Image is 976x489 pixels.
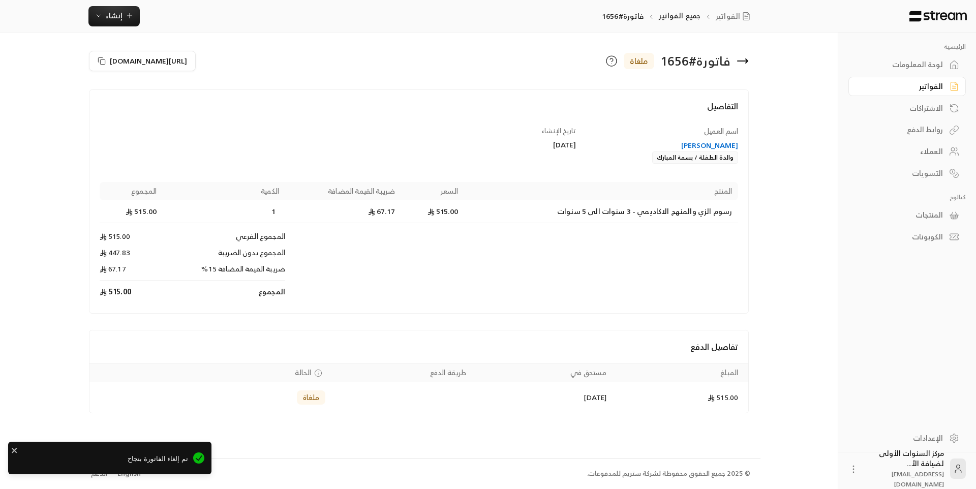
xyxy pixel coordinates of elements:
span: [URL][DOMAIN_NAME] [110,54,187,67]
div: مركز السنوات الأولى لضيافة الأ... [865,448,944,489]
a: التسويات [848,163,966,183]
span: ملغاة [630,55,648,67]
td: المجموع الفرعي [163,223,285,248]
td: 515.00 [100,200,163,223]
td: المجموع بدون الضريبة [163,248,285,264]
td: [DATE] [473,382,613,413]
td: 515.00 [100,223,163,248]
div: [DATE] [424,140,576,150]
a: [PERSON_NAME]والدة الطفلة / بسمة المبارك [586,140,739,163]
div: فاتورة # 1656 [660,53,730,69]
div: لوحة المعلومات [861,59,943,70]
div: [PERSON_NAME] [586,140,739,150]
td: 67.17 [100,264,163,281]
td: ضريبة القيمة المضافة 15% [163,264,285,281]
td: المجموع [163,281,285,303]
span: تم إلغاء الفاتورة بنجاح [15,454,188,464]
div: الكوبونات [861,232,943,242]
span: اسم العميل [704,125,738,137]
a: لوحة المعلومات [848,55,966,75]
img: Logo [908,11,968,22]
div: © 2025 جميع الحقوق محفوظة لشركة ستريم للمدفوعات. [587,469,750,479]
div: الفواتير [861,81,943,91]
th: المنتج [465,182,739,200]
a: الفواتير [848,77,966,97]
div: المنتجات [861,210,943,220]
th: مستحق في [473,363,613,382]
span: ملغاة [303,392,320,403]
h4: التفاصيل [100,100,739,123]
td: 447.83 [100,248,163,264]
a: الفواتير [716,11,754,21]
a: الإعدادات [848,428,966,448]
th: المبلغ [613,363,748,382]
a: جميع الفواتير [659,9,700,22]
td: 515.00 [613,382,748,413]
nav: breadcrumb [602,11,754,21]
td: 515.00 [100,281,163,303]
td: 515.00 [401,200,464,223]
th: المجموع [100,182,163,200]
span: الحالة [295,368,311,378]
th: ضريبة القيمة المضافة [285,182,401,200]
h4: تفاصيل الدفع [100,341,739,353]
table: Products [100,182,739,303]
p: فاتورة#1656 [602,11,644,21]
div: روابط الدفع [861,125,943,135]
span: 1 [269,206,279,217]
td: رسوم الزي والمنهج الاكاديمي - 3 سنوات الى 5 سنوات [465,200,739,223]
table: Payments [89,363,749,413]
div: العملاء [861,146,943,157]
span: إنشاء [106,9,123,22]
p: كتالوج [848,193,966,201]
button: close [11,445,18,455]
a: المنتجات [848,205,966,225]
th: طريقة الدفع [331,363,472,382]
div: الاشتراكات [861,103,943,113]
button: إنشاء [88,6,140,26]
button: [URL][DOMAIN_NAME] [89,51,196,71]
p: الرئيسية [848,43,966,51]
a: العملاء [848,142,966,162]
a: الكوبونات [848,227,966,247]
span: تاريخ الإنشاء [541,125,576,137]
a: الاشتراكات [848,98,966,118]
td: 67.17 [285,200,401,223]
div: التسويات [861,168,943,178]
div: والدة الطفلة / بسمة المبارك [652,151,738,164]
th: السعر [401,182,464,200]
th: الكمية [163,182,285,200]
a: روابط الدفع [848,120,966,140]
div: الإعدادات [861,433,943,443]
